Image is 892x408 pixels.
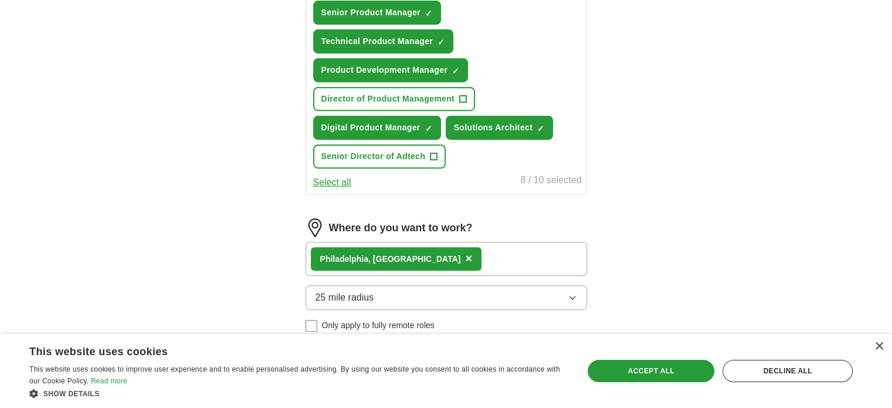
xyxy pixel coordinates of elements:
button: Technical Product Manager✓ [313,29,454,53]
button: Select all [313,176,351,190]
img: location.png [306,218,324,237]
span: Digital Product Manager [321,122,420,134]
span: Only apply to fully remote roles [322,319,435,332]
span: ✓ [452,66,459,76]
a: Read more, opens a new window [91,377,127,385]
input: Only apply to fully remote roles [306,320,317,332]
button: Solutions Architect✓ [446,116,553,140]
span: ✓ [437,38,445,47]
span: 25 mile radius [316,291,374,305]
span: Senior Director of Adtech [321,150,426,163]
button: × [465,250,472,268]
div: Close [874,342,883,351]
div: ladelphia, [GEOGRAPHIC_DATA] [320,253,461,265]
button: Senior Director of Adtech [313,144,446,168]
div: Show details [29,387,567,399]
strong: Phi [320,254,333,264]
button: 25 mile radius [306,285,587,310]
span: Solutions Architect [454,122,533,134]
span: Director of Product Management [321,93,455,105]
button: Product Development Manager✓ [313,58,469,82]
button: Digital Product Manager✓ [313,116,441,140]
div: This website uses cookies [29,341,538,359]
span: Product Development Manager [321,64,448,76]
label: Where do you want to work? [329,220,473,236]
span: Show details [43,390,100,398]
button: Senior Product Manager✓ [313,1,442,25]
span: × [465,252,472,265]
span: This website uses cookies to improve user experience and to enable personalised advertising. By u... [29,365,560,385]
div: Accept all [588,360,714,382]
div: Decline all [723,360,853,382]
span: ✓ [425,124,432,133]
span: Senior Product Manager [321,6,421,19]
button: Director of Product Management [313,87,476,111]
span: Technical Product Manager [321,35,433,48]
div: 8 / 10 selected [520,173,581,190]
span: ✓ [537,124,544,133]
span: ✓ [425,9,432,18]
